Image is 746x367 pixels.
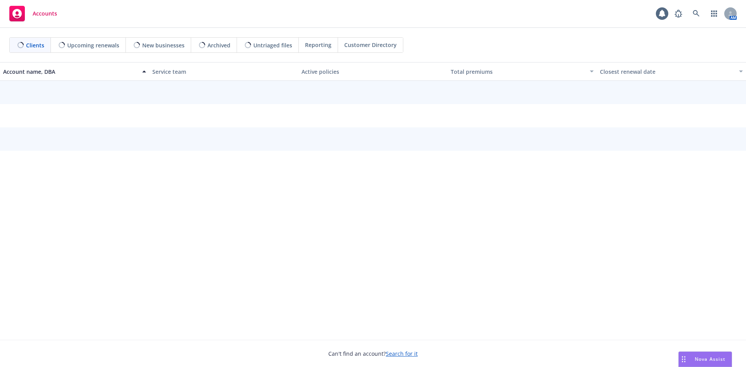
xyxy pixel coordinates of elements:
button: Service team [149,62,298,81]
button: Nova Assist [678,351,732,367]
div: Closest renewal date [600,68,734,76]
span: Nova Assist [695,356,725,362]
a: Switch app [706,6,722,21]
span: Clients [26,41,44,49]
a: Search [688,6,704,21]
div: Service team [152,68,295,76]
button: Total premiums [448,62,597,81]
div: Active policies [302,68,444,76]
span: Upcoming renewals [67,41,119,49]
a: Accounts [6,3,60,24]
a: Report a Bug [671,6,686,21]
span: Archived [207,41,230,49]
span: Customer Directory [344,41,397,49]
span: New businesses [142,41,185,49]
div: Account name, DBA [3,68,138,76]
span: Untriaged files [253,41,292,49]
div: Drag to move [679,352,688,367]
a: Search for it [386,350,418,357]
div: Total premiums [451,68,585,76]
span: Can't find an account? [328,350,418,358]
button: Closest renewal date [597,62,746,81]
span: Reporting [305,41,331,49]
span: Accounts [33,10,57,17]
button: Active policies [298,62,448,81]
